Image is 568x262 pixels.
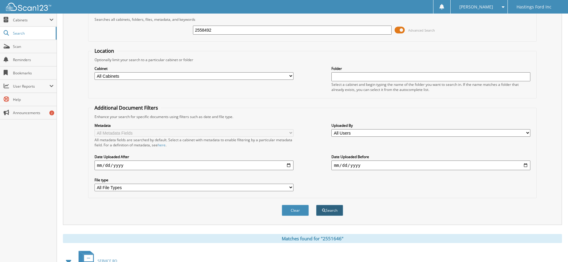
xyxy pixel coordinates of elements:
input: start [95,161,293,170]
iframe: Chat Widget [538,233,568,262]
div: Optionally limit your search to a particular cabinet or folder [92,57,533,62]
label: Uploaded By [331,123,530,128]
span: Cabinets [13,17,49,23]
div: All metadata fields are searched by default. Select a cabinet with metadata to enable filtering b... [95,137,293,148]
label: Metadata [95,123,293,128]
div: Matches found for "2551646" [63,234,562,243]
input: end [331,161,530,170]
legend: Additional Document Filters [92,104,161,111]
legend: Location [92,48,117,54]
button: Clear [282,205,309,216]
div: 2 [49,111,54,115]
button: Search [316,205,343,216]
div: Enhance your search for specific documents using filters such as date and file type. [92,114,533,119]
span: Advanced Search [408,28,435,33]
img: scan123-logo-white.svg [6,3,51,11]
span: [PERSON_NAME] [459,5,493,9]
div: Searches all cabinets, folders, files, metadata, and keywords [92,17,533,22]
span: Bookmarks [13,70,54,76]
a: here [158,142,166,148]
span: Reminders [13,57,54,62]
label: Date Uploaded After [95,154,293,159]
label: Cabinet [95,66,293,71]
span: Help [13,97,54,102]
span: Scan [13,44,54,49]
label: Date Uploaded Before [331,154,530,159]
label: File type [95,177,293,182]
span: Hastings Ford Inc [517,5,551,9]
span: Announcements [13,110,54,115]
div: Select a cabinet and begin typing the name of the folder you want to search in. If the name match... [331,82,530,92]
span: Search [13,31,53,36]
label: Folder [331,66,530,71]
span: User Reports [13,84,49,89]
